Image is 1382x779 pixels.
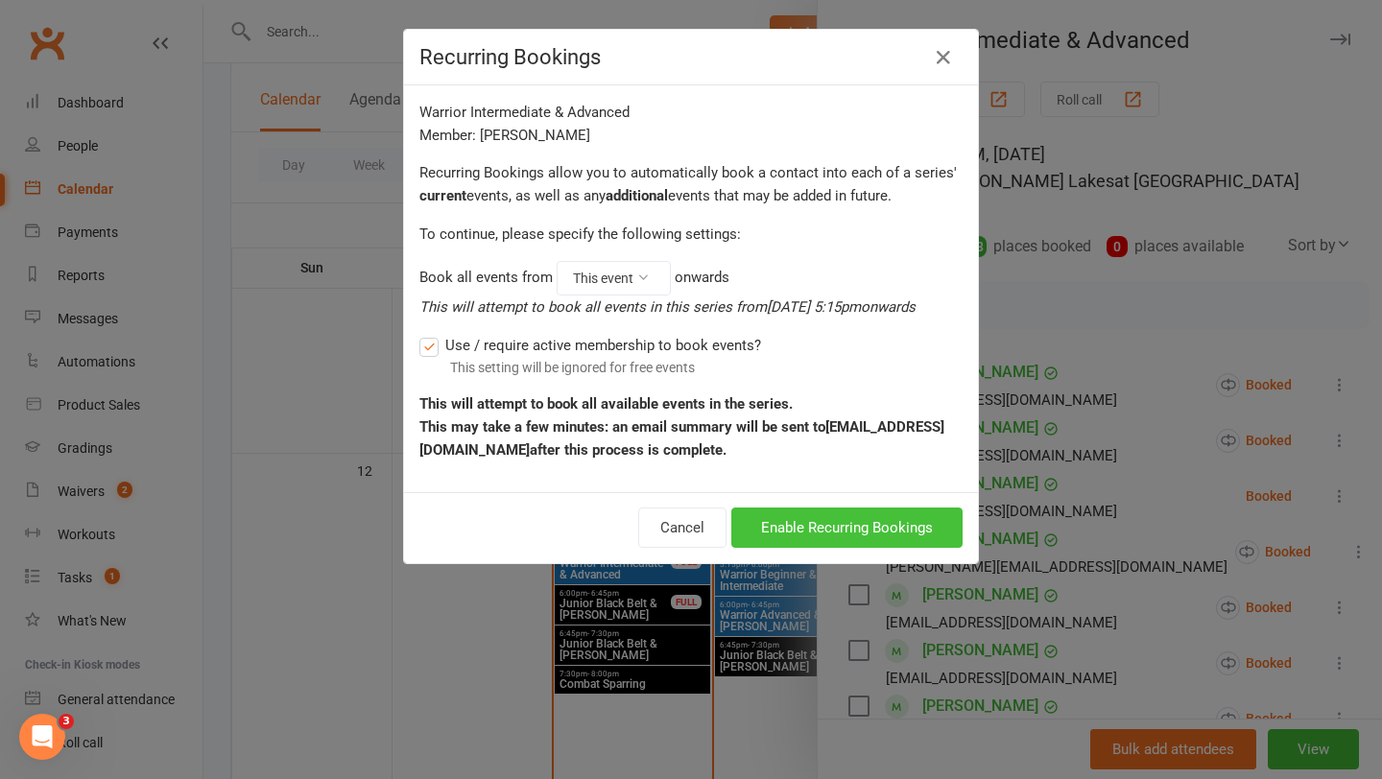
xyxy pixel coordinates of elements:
button: Enable Recurring Bookings [731,508,963,548]
div: This setting will be ignored for free events [450,357,963,378]
h4: Recurring Bookings [419,45,963,69]
div: Member : [PERSON_NAME] [404,85,978,492]
span: 3 [59,714,74,729]
p: Recurring Bookings allow you to automatically book a contact into each of a series' events, as we... [419,161,963,207]
iframe: Intercom live chat [19,714,65,760]
div: Warrior Intermediate & Advanced [419,101,963,124]
span: Use / require active membership to book events? [445,334,761,354]
div: Book all events from onwards [419,261,963,319]
p: To continue, please specify the following settings: [419,223,963,246]
strong: This will attempt to book all available events in the series. [419,395,793,413]
button: This event [557,261,671,295]
button: Cancel [638,508,727,548]
a: Close [928,42,959,73]
div: This will attempt to book all events in this series from [DATE] 5:15pm onwards [419,295,963,319]
strong: This may take a few minutes: an email summary will be sent to [EMAIL_ADDRESS][DOMAIN_NAME] after ... [419,418,944,459]
strong: current [419,187,466,204]
strong: additional [606,187,668,204]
